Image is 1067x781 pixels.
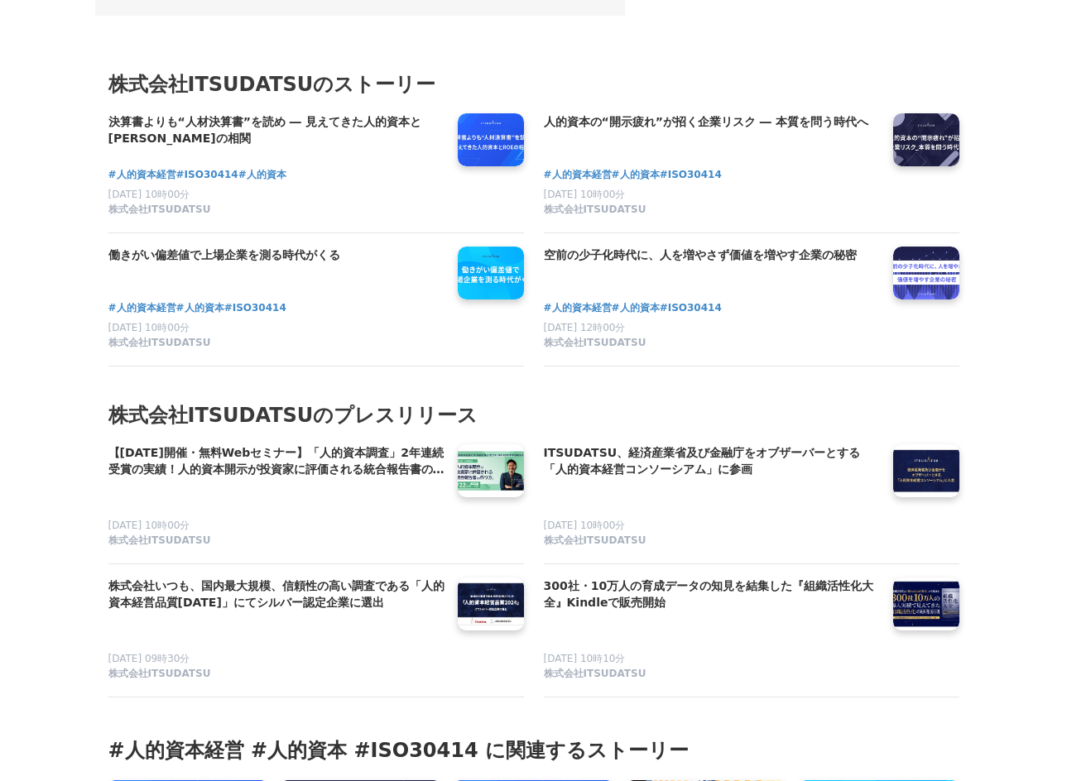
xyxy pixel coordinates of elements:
a: 株式会社ITSUDATSU [108,534,445,550]
span: 株式会社ITSUDATSU [108,203,211,217]
span: [DATE] 10時00分 [108,322,190,333]
h3: 株式会社ITSUDATSUのストーリー [108,69,959,100]
h4: ITSUDATSU、経済産業省及び金融庁をオブザーバーとする「人的資本経営コンソーシアム」に参画 [544,444,880,478]
a: #人的資本 [612,167,660,183]
h4: 働きがい偏差値で上場企業を測る時代がくる [108,247,445,265]
h4: 空前の少子化時代に、人を増やさず価値を増やす企業の秘密 [544,247,880,265]
a: ITSUDATSU、経済産業省及び金融庁をオブザーバーとする「人的資本経営コンソーシアム」に参画 [544,444,880,479]
span: [DATE] 10時10分 [544,653,626,664]
a: 株式会社ITSUDATSU [108,203,445,219]
a: #ISO30414 [224,300,286,316]
a: #人的資本 [238,167,286,183]
a: 決算書よりも“人材決算書”を読め ― 見えてきた人的資本と[PERSON_NAME]の相関 [108,113,445,148]
h4: 決算書よりも“人材決算書”を読め ― 見えてきた人的資本と[PERSON_NAME]の相関 [108,113,445,147]
a: #ISO30414 [660,300,722,316]
a: #人的資本経営 [544,300,612,316]
a: 空前の少子化時代に、人を増やさず価値を増やす企業の秘密 [544,247,880,281]
span: [DATE] 10時00分 [108,189,190,200]
a: #ISO30414 [176,167,238,183]
a: #ISO30414 [660,167,722,183]
a: 株式会社ITSUDATSU [544,667,880,683]
h3: #人的資本経営 #人的資本 #ISO30414 に関連するストーリー [108,737,959,764]
span: 株式会社ITSUDATSU [108,667,211,681]
h4: 300社・10万人の育成データの知見を結集した『組織活性化大全』Kindleで販売開始 [544,577,880,611]
a: 株式会社ITSUDATSU [544,336,880,352]
a: #人的資本経営 [544,167,612,183]
span: 株式会社ITSUDATSU [544,336,646,350]
a: #人的資本 [612,300,660,316]
span: 株式会社ITSUDATSU [108,336,211,350]
a: 株式会社いつも、国内最大規模、信頼性の高い調査である「人的資本経営品質[DATE]」にてシルバー認定企業に選出 [108,577,445,612]
h2: 株式会社ITSUDATSUのプレスリリース [108,400,959,431]
span: [DATE] 10時00分 [108,520,190,531]
a: 株式会社ITSUDATSU [544,534,880,550]
span: [DATE] 10時00分 [544,520,626,531]
a: 300社・10万人の育成データの知見を結集した『組織活性化大全』Kindleで販売開始 [544,577,880,612]
span: [DATE] 12時00分 [544,322,626,333]
a: 人的資本の“開示疲れ”が招く企業リスク ― 本質を問う時代へ [544,113,880,148]
span: 株式会社ITSUDATSU [544,203,646,217]
a: #人的資本経営 [108,167,176,183]
a: 株式会社ITSUDATSU [108,667,445,683]
span: [DATE] 10時00分 [544,189,626,200]
span: 株式会社ITSUDATSU [544,534,646,548]
a: #人的資本 [176,300,224,316]
h4: 【[DATE]開催・無料Webセミナー】「人的資本調査」2年連続受賞の実績！人的資本開示が投資家に評価される統合報告書の作り方 [108,444,445,478]
span: 株式会社ITSUDATSU [108,534,211,548]
a: 働きがい偏差値で上場企業を測る時代がくる [108,247,445,281]
a: 【[DATE]開催・無料Webセミナー】「人的資本調査」2年連続受賞の実績！人的資本開示が投資家に評価される統合報告書の作り方 [108,444,445,479]
a: 株式会社ITSUDATSU [108,336,445,352]
a: #人的資本経営 [108,300,176,316]
h4: 人的資本の“開示疲れ”が招く企業リスク ― 本質を問う時代へ [544,113,880,132]
span: 株式会社ITSUDATSU [544,667,646,681]
span: [DATE] 09時30分 [108,653,190,664]
h4: 株式会社いつも、国内最大規模、信頼性の高い調査である「人的資本経営品質[DATE]」にてシルバー認定企業に選出 [108,577,445,611]
a: 株式会社ITSUDATSU [544,203,880,219]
